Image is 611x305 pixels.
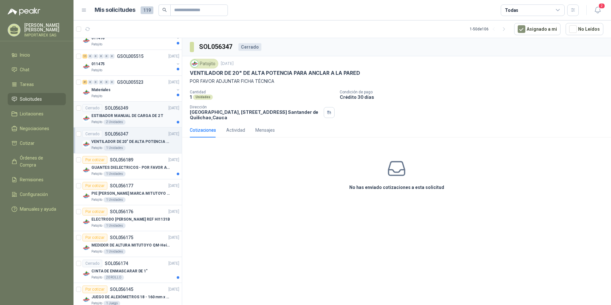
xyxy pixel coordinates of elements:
[82,140,90,148] img: Company Logo
[73,231,182,257] a: Por cotizarSOL056175[DATE] Company LogoMEDIDOR DE ALTURA MITUTOYO QM-Height 518-245Patojito1 Unid...
[20,140,35,147] span: Cotizar
[20,66,29,73] span: Chat
[73,153,182,179] a: Por cotizarSOL056189[DATE] Company LogoGUANTES DIELECTRICOS - POR FAVOR ADJUNTAR SU FICHA TECNICA...
[73,205,182,231] a: Por cotizarSOL056176[DATE] Company LogoELECTRODO [PERSON_NAME] REF HI1131BPatojito1 Unidades
[168,286,179,293] p: [DATE]
[91,165,171,171] p: GUANTES DIELECTRICOS - POR FAVOR ADJUNTAR SU FICHA TECNICA
[91,275,102,280] p: Patojito
[91,120,102,125] p: Patojito
[104,80,109,84] div: 0
[24,33,66,37] p: IMPORTAREX SAS
[82,89,90,96] img: Company Logo
[117,80,143,84] p: GSOL005523
[73,128,182,153] a: CerradoSOL056347[DATE] Company LogoVENTILADOR DE 20" DE ALTA POTENCIA PARA ANCLAR A LA PAREDPatoj...
[93,80,98,84] div: 0
[82,78,181,99] a: 41 0 0 0 0 0 GSOL005523[DATE] Company LogoMaterialesPatojito
[20,176,43,183] span: Remisiones
[8,203,66,215] a: Manuales y ayuda
[8,64,66,76] a: Chat
[88,80,93,84] div: 0
[8,8,40,15] img: Logo peakr
[566,23,603,35] button: No Leídos
[8,93,66,105] a: Solicitudes
[168,79,179,85] p: [DATE]
[82,166,90,174] img: Company Logo
[20,110,43,117] span: Licitaciones
[82,63,90,70] img: Company Logo
[8,108,66,120] a: Licitaciones
[110,80,114,84] div: 0
[82,296,90,303] img: Company Logo
[91,87,111,93] p: Materiales
[104,223,126,228] div: 1 Unidades
[82,192,90,200] img: Company Logo
[82,54,87,59] div: 11
[91,68,102,73] p: Patojito
[82,182,107,190] div: Por cotizar
[91,94,102,99] p: Patojito
[91,35,104,41] p: 011478
[82,156,107,164] div: Por cotizar
[20,154,60,168] span: Órdenes de Compra
[93,54,98,59] div: 0
[190,94,192,100] p: 1
[82,270,90,278] img: Company Logo
[99,54,104,59] div: 0
[82,208,107,215] div: Por cotizar
[168,105,179,111] p: [DATE]
[20,81,34,88] span: Tareas
[104,120,126,125] div: 2 Unidades
[514,23,561,35] button: Asignado a mi
[91,113,163,119] p: ESTIBADOR MANUAL DE CARGA DE 2 T
[82,37,90,44] img: Company Logo
[20,191,48,198] span: Configuración
[193,95,213,100] div: Unidades
[82,114,90,122] img: Company Logo
[99,80,104,84] div: 0
[190,78,603,85] p: POR FAVOR ADJUNTAR FICHA TÉCNICA
[199,42,233,52] h3: SOL056347
[110,158,133,162] p: SOL056189
[91,191,171,197] p: PIE [PERSON_NAME] MARCA MITUTOYO REF [PHONE_NUMBER]
[110,54,114,59] div: 0
[190,59,218,68] div: Patojito
[105,261,128,266] p: SOL056174
[255,127,275,134] div: Mensajes
[8,122,66,135] a: Negociaciones
[24,23,66,32] p: [PERSON_NAME] [PERSON_NAME]
[340,94,608,100] p: Crédito 30 días
[110,235,133,240] p: SOL056175
[91,223,102,228] p: Patojito
[592,4,603,16] button: 2
[88,54,93,59] div: 0
[226,127,245,134] div: Actividad
[105,132,128,136] p: SOL056347
[190,127,216,134] div: Cotizaciones
[91,42,102,47] p: Patojito
[141,6,153,14] span: 119
[8,137,66,149] a: Cotizar
[162,8,167,12] span: search
[168,131,179,137] p: [DATE]
[221,61,234,67] p: [DATE]
[82,285,107,293] div: Por cotizar
[91,242,171,248] p: MEDIDOR DE ALTURA MITUTOYO QM-Height 518-245
[168,235,179,241] p: [DATE]
[91,216,170,223] p: ELECTRODO [PERSON_NAME] REF HI1131B
[91,61,104,67] p: 011475
[20,206,56,213] span: Manuales y ayuda
[91,171,102,176] p: Patojito
[8,152,66,171] a: Órdenes de Compra
[8,174,66,186] a: Remisiones
[20,51,30,59] span: Inicio
[82,260,102,267] div: Cerrado
[110,209,133,214] p: SOL056176
[190,70,360,76] p: VENTILADOR DE 20" DE ALTA POTENCIA PARA ANCLAR A LA PARED
[238,43,261,51] div: Cerrado
[82,244,90,252] img: Company Logo
[110,287,133,292] p: SOL056145
[91,145,102,151] p: Patojito
[104,275,124,280] div: 20 ROLLO
[190,90,335,94] p: Cantidad
[349,184,444,191] h3: No has enviado cotizaciones a esta solicitud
